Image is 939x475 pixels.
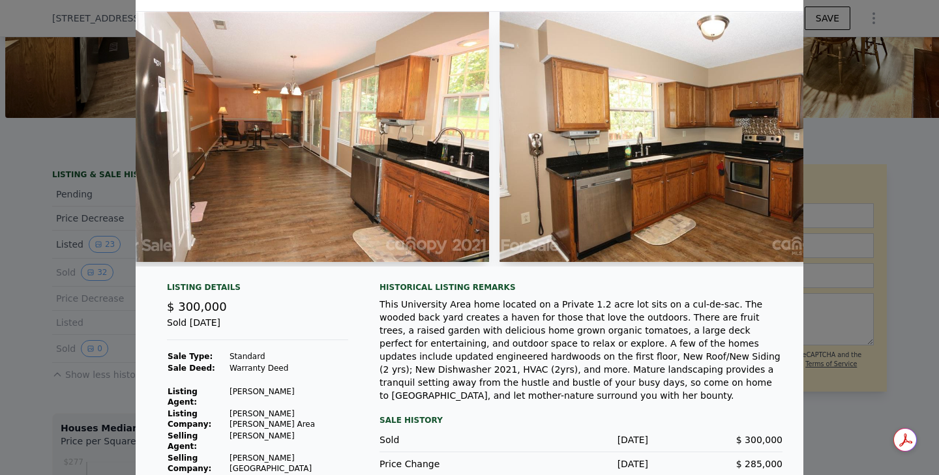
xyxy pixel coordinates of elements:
[229,362,348,374] td: Warranty Deed
[736,459,782,469] span: $ 285,000
[229,408,348,430] td: [PERSON_NAME] [PERSON_NAME] Area
[514,457,648,470] div: [DATE]
[168,453,211,473] strong: Selling Company:
[229,386,348,408] td: [PERSON_NAME]
[229,351,348,362] td: Standard
[113,12,489,262] img: Property Img
[380,457,514,470] div: Price Change
[168,431,198,451] strong: Selling Agent:
[167,300,227,313] span: $ 300,000
[167,316,348,340] div: Sold [DATE]
[168,387,198,407] strong: Listing Agent:
[380,298,782,402] div: This University Area home located on a Private 1.2 acre lot sits on a cul-de-sac. The wooded back...
[380,412,782,428] div: Sale History
[736,435,782,445] span: $ 300,000
[229,430,348,452] td: [PERSON_NAME]
[499,12,876,262] img: Property Img
[229,452,348,474] td: [PERSON_NAME][GEOGRAPHIC_DATA]
[168,409,211,429] strong: Listing Company:
[380,282,782,293] div: Historical Listing remarks
[168,364,215,373] strong: Sale Deed:
[380,433,514,446] div: Sold
[167,282,348,298] div: Listing Details
[168,352,213,361] strong: Sale Type:
[514,433,648,446] div: [DATE]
